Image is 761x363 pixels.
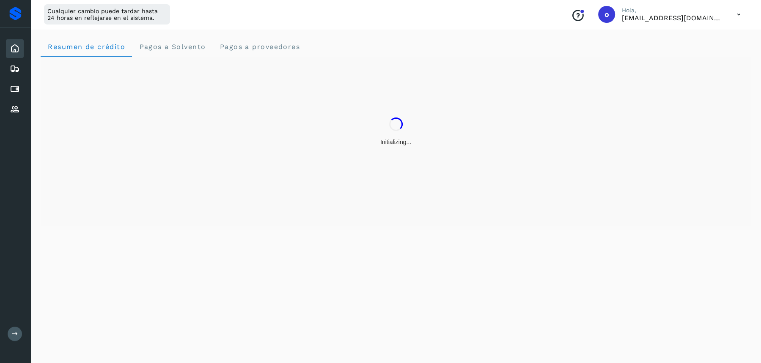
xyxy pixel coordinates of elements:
[44,4,170,25] div: Cualquier cambio puede tardar hasta 24 horas en reflejarse en el sistema.
[219,43,300,51] span: Pagos a proveedores
[622,14,723,22] p: oscar.onestprod@solvento.mx
[6,80,24,98] div: Cuentas por pagar
[6,39,24,58] div: Inicio
[47,43,125,51] span: Resumen de crédito
[139,43,206,51] span: Pagos a Solvento
[6,100,24,119] div: Proveedores
[622,7,723,14] p: Hola,
[6,60,24,78] div: Embarques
